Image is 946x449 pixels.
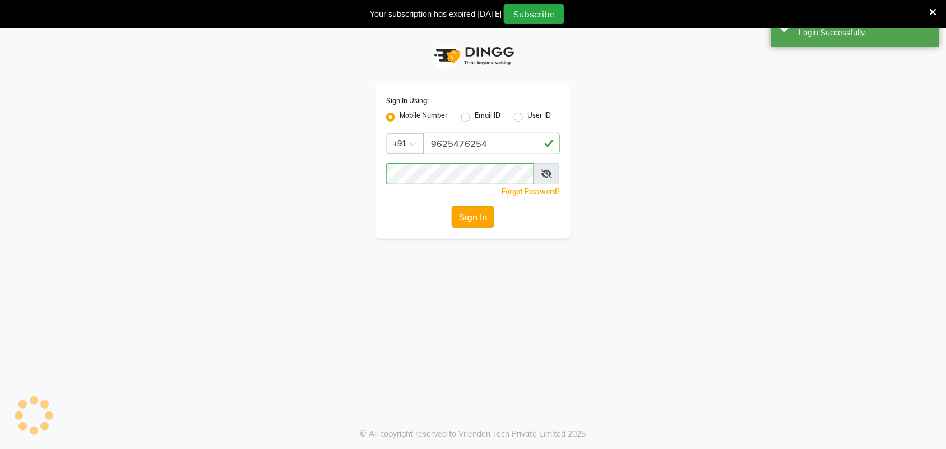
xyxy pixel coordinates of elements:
button: Subscribe [504,4,564,24]
img: logo1.svg [428,39,518,72]
a: Forgot Password? [502,187,560,196]
input: Username [424,133,560,154]
label: Sign In Using: [386,96,429,106]
label: Mobile Number [400,110,448,124]
label: Email ID [475,110,500,124]
div: Your subscription has expired [DATE] [370,8,502,20]
div: Login Successfully. [799,27,931,39]
input: Username [386,163,534,184]
button: Sign In [452,206,494,228]
label: User ID [527,110,551,124]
